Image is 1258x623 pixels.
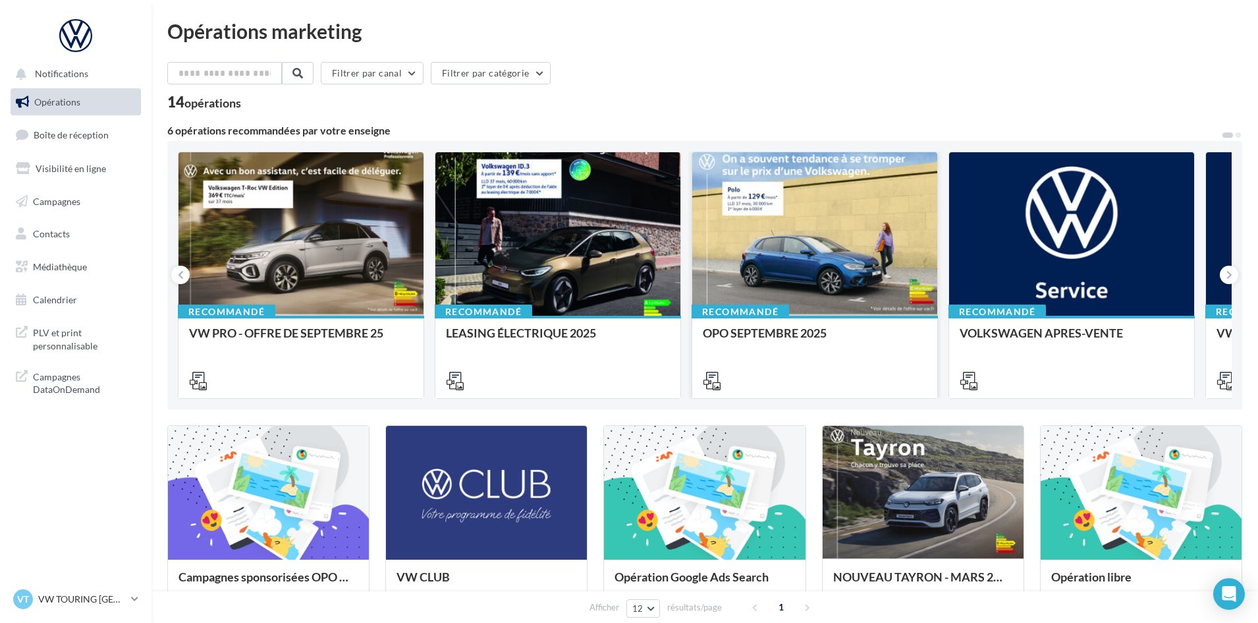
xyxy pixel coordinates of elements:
[167,95,241,109] div: 14
[11,587,141,612] a: VT VW TOURING [GEOGRAPHIC_DATA]
[446,326,670,353] div: LEASING ÉLECTRIQUE 2025
[38,593,126,606] p: VW TOURING [GEOGRAPHIC_DATA]
[8,88,144,116] a: Opérations
[397,570,576,597] div: VW CLUB
[178,305,275,319] div: Recommandé
[33,368,136,396] span: Campagnes DataOnDemand
[8,220,144,248] a: Contacts
[833,570,1013,597] div: NOUVEAU TAYRON - MARS 2025
[703,326,927,353] div: OPO SEPTEMBRE 2025
[33,324,136,352] span: PLV et print personnalisable
[435,305,532,319] div: Recommandé
[184,97,241,109] div: opérations
[615,570,794,597] div: Opération Google Ads Search
[632,603,643,614] span: 12
[189,326,413,353] div: VW PRO - OFFRE DE SEPTEMBRE 25
[167,125,1221,136] div: 6 opérations recommandées par votre enseigne
[948,305,1046,319] div: Recommandé
[8,253,144,281] a: Médiathèque
[35,69,88,80] span: Notifications
[692,305,789,319] div: Recommandé
[34,96,80,107] span: Opérations
[1213,578,1245,610] div: Open Intercom Messenger
[960,326,1184,353] div: VOLKSWAGEN APRES-VENTE
[589,601,619,614] span: Afficher
[8,363,144,401] a: Campagnes DataOnDemand
[8,188,144,216] a: Campagnes
[1051,570,1231,597] div: Opération libre
[667,601,722,614] span: résultats/page
[626,599,660,618] button: 12
[8,121,144,149] a: Boîte de réception
[167,21,1242,41] div: Opérations marketing
[33,195,80,206] span: Campagnes
[33,228,70,239] span: Contacts
[321,62,424,84] button: Filtrer par canal
[8,318,144,357] a: PLV et print personnalisable
[178,570,358,597] div: Campagnes sponsorisées OPO Septembre
[771,597,792,618] span: 1
[8,155,144,183] a: Visibilité en ligne
[33,261,87,272] span: Médiathèque
[431,62,551,84] button: Filtrer par catégorie
[33,294,77,305] span: Calendrier
[17,593,29,606] span: VT
[36,163,106,174] span: Visibilité en ligne
[34,129,109,140] span: Boîte de réception
[8,286,144,314] a: Calendrier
